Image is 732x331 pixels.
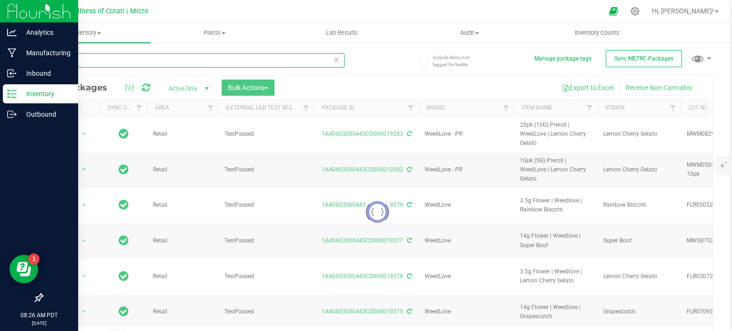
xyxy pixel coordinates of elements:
[562,29,632,37] span: Inventory Counts
[46,7,148,15] span: Mercy Wellness of Cotati | Micro
[151,29,278,37] span: Plants
[603,2,624,20] span: Open Ecommerce Menu
[313,29,371,37] span: Lab Results
[28,253,40,265] iframe: Resource center unread badge
[614,55,673,62] span: Sync METRC Packages
[17,88,74,100] p: Inventory
[333,53,340,66] span: Clear
[23,29,151,37] span: Inventory
[17,27,74,38] p: Analytics
[17,68,74,79] p: Inbound
[533,23,661,43] a: Inventory Counts
[406,29,533,37] span: Audit
[17,47,74,59] p: Manufacturing
[534,55,591,63] button: Manage package tags
[433,54,480,68] span: Include items not tagged for facility
[42,53,345,68] input: Search Package ID, Item Name, SKU, Lot or Part Number...
[406,23,533,43] a: Audit
[151,23,278,43] a: Plants
[652,7,714,15] span: Hi, [PERSON_NAME]!
[629,7,641,16] div: Manage settings
[17,109,74,120] p: Outbound
[7,110,17,119] inline-svg: Outbound
[7,89,17,99] inline-svg: Inventory
[7,69,17,78] inline-svg: Inbound
[4,320,74,327] p: [DATE]
[4,311,74,320] p: 08:26 AM PDT
[278,23,406,43] a: Lab Results
[10,255,38,283] iframe: Resource center
[23,23,151,43] a: Inventory
[7,48,17,58] inline-svg: Manufacturing
[7,28,17,37] inline-svg: Analytics
[606,50,682,67] button: Sync METRC Packages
